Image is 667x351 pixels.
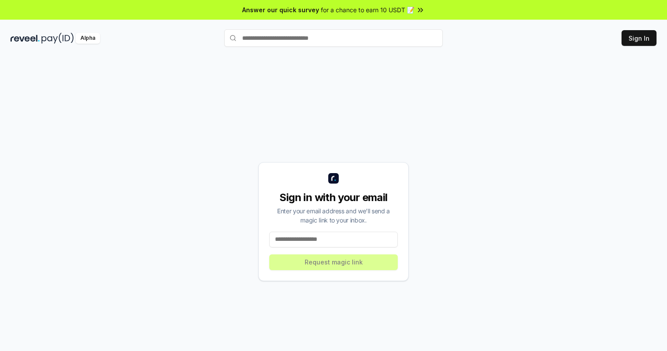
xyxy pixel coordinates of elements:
div: Alpha [76,33,100,44]
img: reveel_dark [10,33,40,44]
button: Sign In [622,30,657,46]
img: pay_id [42,33,74,44]
span: Answer our quick survey [242,5,319,14]
div: Sign in with your email [269,191,398,205]
span: for a chance to earn 10 USDT 📝 [321,5,414,14]
div: Enter your email address and we’ll send a magic link to your inbox. [269,206,398,225]
img: logo_small [328,173,339,184]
